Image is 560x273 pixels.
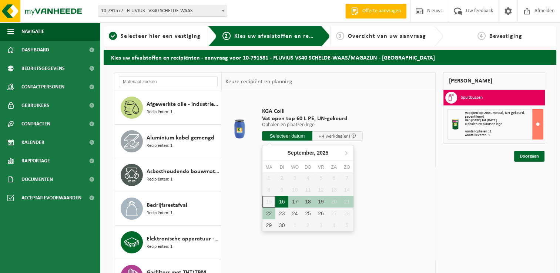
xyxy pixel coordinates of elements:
[147,167,219,176] span: Asbesthoudende bouwmaterialen cementgebonden (hechtgebonden)
[222,73,296,91] div: Keuze recipiënt en planning
[314,164,327,171] div: vr
[147,142,172,149] span: Recipiënten: 1
[262,219,275,231] div: 29
[319,134,350,139] span: + 4 werkdag(en)
[317,150,328,155] i: 2025
[262,122,363,128] p: Ophalen en plaatsen lege
[21,96,49,115] span: Gebruikers
[21,78,64,96] span: Contactpersonen
[147,134,214,142] span: Aluminium kabel gemengd
[465,122,543,126] div: Ophalen en plaatsen lege
[147,176,172,183] span: Recipiënten: 1
[514,151,544,162] a: Doorgaan
[21,133,44,152] span: Kalender
[21,22,44,41] span: Navigatie
[288,208,301,219] div: 24
[262,208,275,219] div: 22
[301,196,314,208] div: 18
[109,32,117,40] span: 1
[275,219,288,231] div: 30
[147,235,219,243] span: Elektronische apparatuur - overige (OVE)
[21,152,50,170] span: Rapportage
[477,32,486,40] span: 4
[465,134,543,137] div: Aantal leveren: 1
[98,6,227,17] span: 10-791577 - FLUVIUS - VS40 SCHELDE-WAAS
[288,196,301,208] div: 17
[115,91,221,125] button: Afgewerkte olie - industrie in kleinverpakking Recipiënten: 1
[98,6,227,16] span: 10-791577 - FLUVIUS - VS40 SCHELDE-WAAS
[21,170,53,189] span: Documenten
[119,76,218,87] input: Materiaal zoeken
[361,7,403,15] span: Offerte aanvragen
[336,32,344,40] span: 3
[21,115,50,133] span: Contracten
[115,125,221,158] button: Aluminium kabel gemengd Recipiënten: 1
[104,50,556,64] h2: Kies uw afvalstoffen en recipiënten - aanvraag voor 10-791581 - FLUVIUS VS40 SCHELDE-WAAS/MAGAZIJ...
[465,118,497,122] strong: Van [DATE] tot [DATE]
[222,32,231,40] span: 2
[21,189,81,207] span: Acceptatievoorwaarden
[301,219,314,231] div: 2
[465,130,543,134] div: Aantal ophalen : 1
[275,196,288,208] div: 16
[461,92,483,104] h3: Spuitbussen
[121,33,201,39] span: Selecteer hier een vestiging
[314,219,327,231] div: 3
[262,131,312,141] input: Selecteer datum
[21,59,65,78] span: Bedrijfsgegevens
[465,111,525,119] span: Vat open top 200 L metaal, UN-gekeurd, geventileerd
[262,115,363,122] span: Vat open top 60 L PE, UN-gekeurd
[345,4,406,18] a: Offerte aanvragen
[147,243,172,250] span: Recipiënten: 1
[284,147,331,159] div: September,
[288,164,301,171] div: wo
[21,41,49,59] span: Dashboard
[301,164,314,171] div: do
[314,196,327,208] div: 19
[262,108,363,115] span: KGA Colli
[262,164,275,171] div: ma
[275,208,288,219] div: 23
[489,33,522,39] span: Bevestiging
[147,109,172,116] span: Recipiënten: 1
[314,208,327,219] div: 26
[301,208,314,219] div: 25
[147,201,187,210] span: Bedrijfsrestafval
[115,192,221,226] button: Bedrijfsrestafval Recipiënten: 1
[115,158,221,192] button: Asbesthoudende bouwmaterialen cementgebonden (hechtgebonden) Recipiënten: 1
[147,100,219,109] span: Afgewerkte olie - industrie in kleinverpakking
[341,164,353,171] div: zo
[443,72,545,90] div: [PERSON_NAME]
[288,219,301,231] div: 1
[234,33,336,39] span: Kies uw afvalstoffen en recipiënten
[107,32,202,41] a: 1Selecteer hier een vestiging
[275,164,288,171] div: di
[115,226,221,259] button: Elektronische apparatuur - overige (OVE) Recipiënten: 1
[348,33,426,39] span: Overzicht van uw aanvraag
[328,164,341,171] div: za
[147,210,172,217] span: Recipiënten: 1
